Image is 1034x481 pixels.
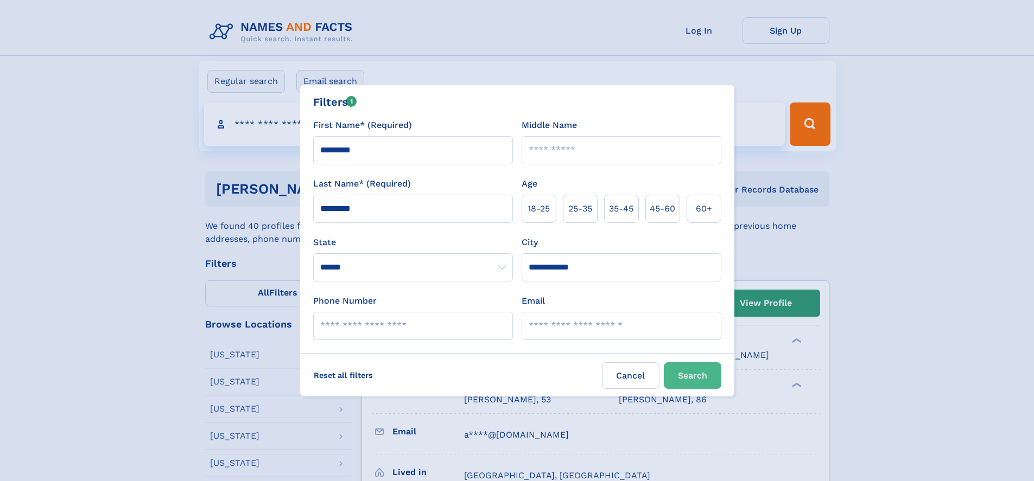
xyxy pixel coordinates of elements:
label: Email [522,294,545,307]
label: First Name* (Required) [313,119,412,132]
label: Age [522,177,537,190]
label: Reset all filters [307,362,380,388]
span: 18‑25 [528,202,550,215]
label: Phone Number [313,294,377,307]
label: State [313,236,513,249]
span: 35‑45 [609,202,633,215]
label: Middle Name [522,119,577,132]
button: Search [664,362,721,389]
label: Cancel [602,362,659,389]
label: Last Name* (Required) [313,177,411,190]
span: 25‑35 [568,202,592,215]
span: 45‑60 [650,202,675,215]
span: 60+ [696,202,712,215]
div: Filters [313,94,357,110]
label: City [522,236,538,249]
